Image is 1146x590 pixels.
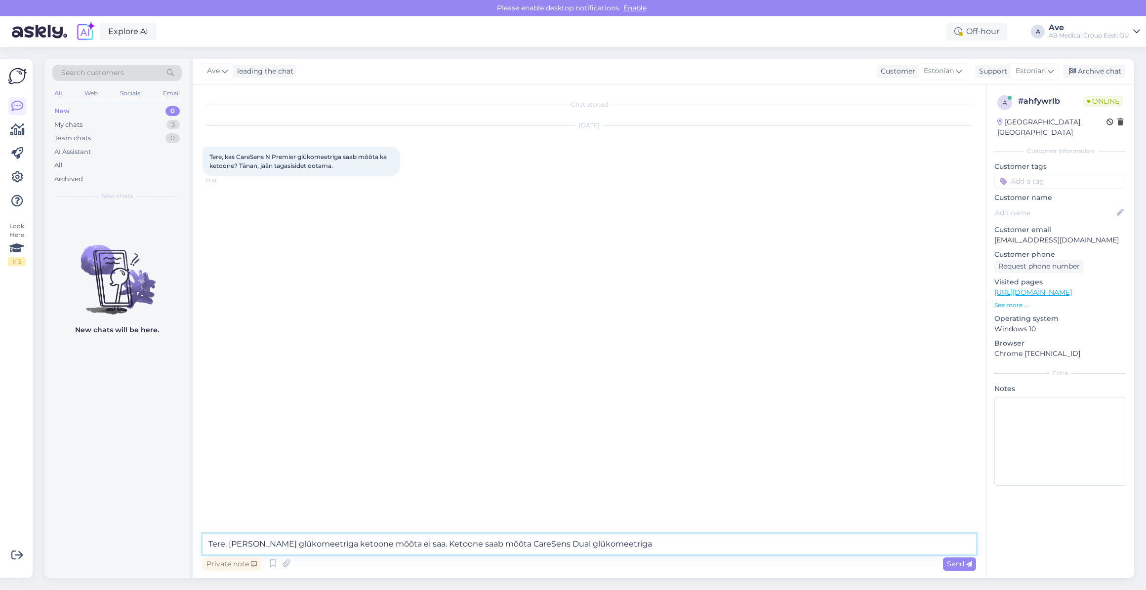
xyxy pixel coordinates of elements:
div: 0 [165,106,180,116]
p: New chats will be here. [75,325,159,335]
div: Support [975,66,1007,77]
div: Archive chat [1063,65,1125,78]
div: Customer information [994,147,1126,156]
span: Online [1083,96,1123,107]
div: # ahfywrlb [1018,95,1083,107]
div: My chats [54,120,82,130]
textarea: Tere. [PERSON_NAME] glükomeetriga ketoone mõõta ei saa. Ketoone saab mõõta CareSens Dual glükomee... [203,534,976,554]
span: Enable [620,3,650,12]
div: Web [82,87,100,100]
span: 17:51 [205,177,243,184]
div: Socials [118,87,142,100]
div: leading the chat [233,66,293,77]
a: Explore AI [100,23,157,40]
div: Private note [203,557,261,571]
span: Estonian [1016,66,1046,77]
div: Email [161,87,182,100]
div: Extra [994,369,1126,378]
span: Tere, kas CareSens N Premier glükomeetriga saab mõõta ka ketoone? Tänan, jään tagasisidet ootama. [209,153,388,169]
p: Chrome [TECHNICAL_ID] [994,349,1126,359]
p: Customer phone [994,249,1126,260]
div: 0 [165,133,180,143]
a: [URL][DOMAIN_NAME] [994,288,1072,297]
div: [DATE] [203,121,976,130]
div: 1 / 3 [8,257,26,266]
p: Operating system [994,314,1126,324]
div: Ave [1049,24,1129,32]
span: a [1003,99,1007,106]
div: 3 [166,120,180,130]
p: [EMAIL_ADDRESS][DOMAIN_NAME] [994,235,1126,245]
div: [GEOGRAPHIC_DATA], [GEOGRAPHIC_DATA] [997,117,1106,138]
div: All [54,160,63,170]
div: New [54,106,70,116]
p: See more ... [994,301,1126,310]
img: explore-ai [75,21,96,42]
div: Team chats [54,133,91,143]
input: Add a tag [994,174,1126,189]
div: Archived [54,174,83,184]
span: Ave [207,66,220,77]
div: AB Medical Group Eesti OÜ [1049,32,1129,39]
span: New chats [101,192,133,200]
p: Customer name [994,193,1126,203]
div: Chat started [203,100,976,109]
p: Customer tags [994,161,1126,172]
div: Customer [877,66,915,77]
span: Estonian [924,66,954,77]
div: AI Assistant [54,147,91,157]
div: A [1031,25,1045,39]
div: All [52,87,64,100]
div: Look Here [8,222,26,266]
div: Request phone number [994,260,1084,273]
p: Visited pages [994,277,1126,287]
a: AveAB Medical Group Eesti OÜ [1049,24,1140,39]
img: Askly Logo [8,67,27,85]
p: Customer email [994,225,1126,235]
span: Search customers [61,68,124,78]
div: Off-hour [946,23,1007,40]
p: Notes [994,384,1126,394]
span: Send [947,559,972,568]
p: Browser [994,338,1126,349]
img: No chats [44,227,190,316]
input: Add name [995,207,1115,218]
p: Windows 10 [994,324,1126,334]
